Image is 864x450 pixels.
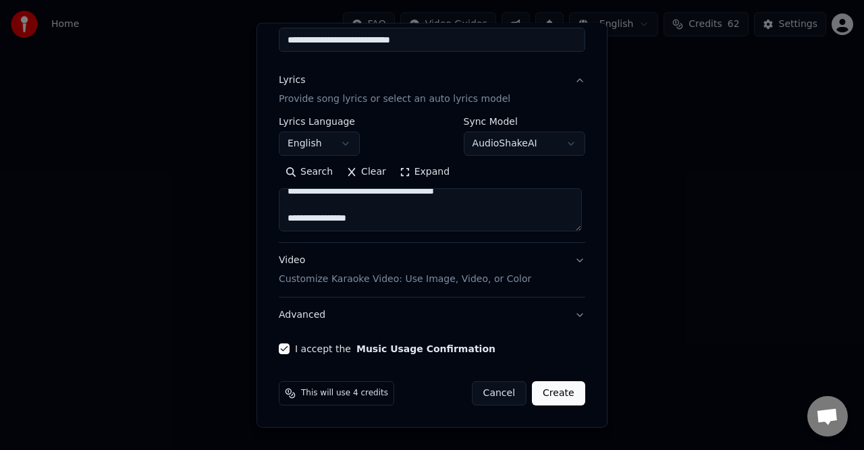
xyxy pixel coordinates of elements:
button: Advanced [279,298,585,333]
button: Clear [340,161,393,183]
button: Search [279,161,340,183]
button: VideoCustomize Karaoke Video: Use Image, Video, or Color [279,243,585,297]
button: Create [532,381,585,405]
button: LyricsProvide song lyrics or select an auto lyrics model [279,63,585,117]
label: I accept the [295,344,495,354]
button: I accept the [356,344,495,354]
button: Cancel [472,381,526,405]
label: Lyrics Language [279,117,360,126]
label: Sync Model [464,117,585,126]
div: Video [279,254,531,286]
p: Provide song lyrics or select an auto lyrics model [279,92,510,106]
div: LyricsProvide song lyrics or select an auto lyrics model [279,117,585,242]
button: Expand [393,161,456,183]
span: This will use 4 credits [301,388,388,399]
div: Lyrics [279,74,305,87]
p: Customize Karaoke Video: Use Image, Video, or Color [279,273,531,286]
